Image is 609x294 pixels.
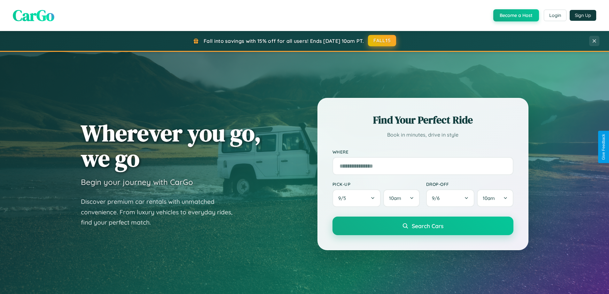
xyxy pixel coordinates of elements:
[332,181,420,187] label: Pick-up
[483,195,495,201] span: 10am
[477,189,513,207] button: 10am
[332,217,513,235] button: Search Cars
[332,130,513,139] p: Book in minutes, drive in style
[332,149,513,155] label: Where
[13,5,54,26] span: CarGo
[383,189,419,207] button: 10am
[81,177,193,187] h3: Begin your journey with CarGo
[426,181,513,187] label: Drop-off
[389,195,401,201] span: 10am
[81,120,261,171] h1: Wherever you go, we go
[332,113,513,127] h2: Find Your Perfect Ride
[544,10,566,21] button: Login
[426,189,475,207] button: 9/6
[601,134,606,160] div: Give Feedback
[332,189,381,207] button: 9/5
[570,10,596,21] button: Sign Up
[368,35,396,46] button: FALL15
[204,38,364,44] span: Fall into savings with 15% off for all users! Ends [DATE] 10am PT.
[81,196,241,228] p: Discover premium car rentals with unmatched convenience. From luxury vehicles to everyday rides, ...
[432,195,443,201] span: 9 / 6
[412,222,443,229] span: Search Cars
[493,9,539,21] button: Become a Host
[338,195,349,201] span: 9 / 5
